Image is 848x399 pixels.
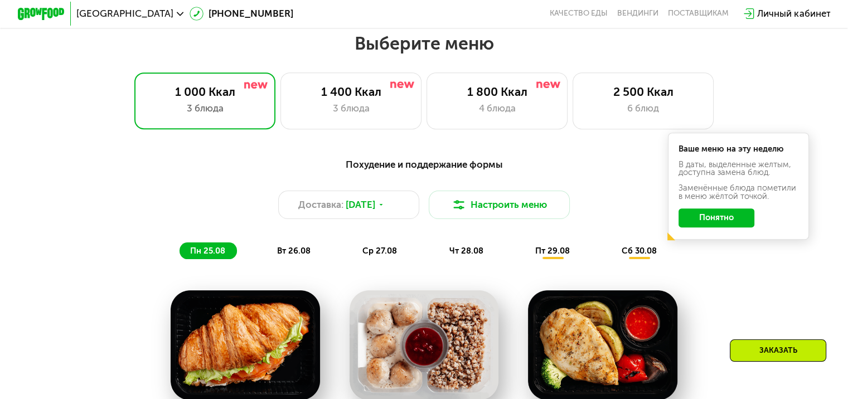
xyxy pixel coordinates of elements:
div: поставщикам [668,9,729,18]
div: Заменённые блюда пометили в меню жёлтой точкой. [679,184,799,201]
div: Ваше меню на эту неделю [679,145,799,153]
div: Похудение и поддержание формы [75,157,773,172]
a: Качество еды [550,9,608,18]
div: Личный кабинет [757,7,830,21]
span: чт 28.08 [449,246,483,256]
div: 1 000 Ккал [147,85,263,99]
div: Заказать [730,339,826,362]
div: 3 блюда [147,101,263,115]
span: пн 25.08 [190,246,225,256]
div: 1 400 Ккал [293,85,409,99]
button: Понятно [679,208,754,227]
span: [GEOGRAPHIC_DATA] [76,9,173,18]
span: сб 30.08 [622,246,657,256]
div: В даты, выделенные желтым, доступна замена блюд. [679,160,799,177]
span: пт 29.08 [535,246,570,256]
div: 3 блюда [293,101,409,115]
a: Вендинги [617,9,658,18]
span: ср 27.08 [362,246,397,256]
span: вт 26.08 [277,246,311,256]
span: Доставка: [298,198,343,212]
span: [DATE] [346,198,375,212]
div: 1 800 Ккал [439,85,555,99]
div: 4 блюда [439,101,555,115]
button: Настроить меню [429,191,570,219]
h2: Выберите меню [38,32,811,55]
a: [PHONE_NUMBER] [190,7,293,21]
div: 2 500 Ккал [585,85,701,99]
div: 6 блюд [585,101,701,115]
